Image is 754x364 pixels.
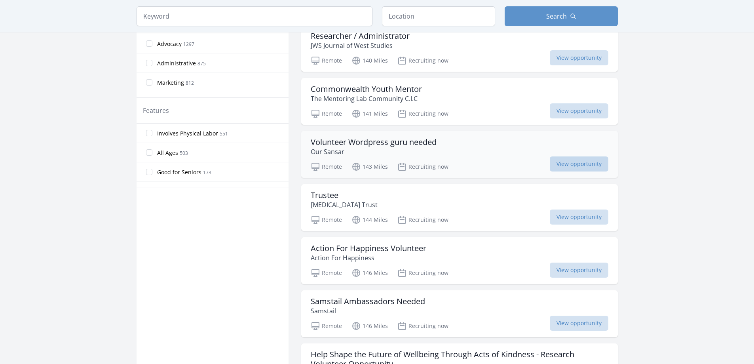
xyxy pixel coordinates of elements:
[311,137,437,147] h3: Volunteer Wordpress guru needed
[351,215,388,225] p: 144 Miles
[157,149,178,157] span: All Ages
[301,78,618,125] a: Commonwealth Youth Mentor The Mentoring Lab Community C.I.C Remote 141 Miles Recruiting now View ...
[311,84,422,94] h3: Commonwealth Youth Mentor
[157,130,218,137] span: Involves Physical Labor
[505,6,618,26] button: Search
[397,162,448,172] p: Recruiting now
[397,109,448,118] p: Recruiting now
[311,56,342,65] p: Remote
[180,150,188,156] span: 503
[311,200,378,210] p: [MEDICAL_DATA] Trust
[157,40,182,48] span: Advocacy
[301,237,618,284] a: Action For Happiness Volunteer Action For Happiness Remote 146 Miles Recruiting now View opportunity
[220,130,228,137] span: 551
[351,321,388,331] p: 146 Miles
[157,168,201,176] span: Good for Seniors
[146,79,152,86] input: Marketing 812
[397,321,448,331] p: Recruiting now
[311,94,422,103] p: The Mentoring Lab Community C.I.C
[301,290,618,337] a: Samstail Ambassadors Needed Samstail Remote 146 Miles Recruiting now View opportunity
[550,263,608,278] span: View opportunity
[311,244,426,253] h3: Action For Happiness Volunteer
[550,50,608,65] span: View opportunity
[550,316,608,331] span: View opportunity
[311,297,425,306] h3: Samstail Ambassadors Needed
[157,79,184,87] span: Marketing
[146,40,152,47] input: Advocacy 1297
[546,11,567,21] span: Search
[157,59,196,67] span: Administrative
[550,156,608,172] span: View opportunity
[351,109,388,118] p: 141 Miles
[203,169,211,176] span: 173
[397,56,448,65] p: Recruiting now
[301,131,618,178] a: Volunteer Wordpress guru needed Our Sansar Remote 143 Miles Recruiting now View opportunity
[311,31,410,41] h3: Researcher / Administrator
[550,210,608,225] span: View opportunity
[397,215,448,225] p: Recruiting now
[311,191,378,200] h3: Trustee
[311,253,426,263] p: Action For Happiness
[137,6,372,26] input: Keyword
[146,60,152,66] input: Administrative 875
[311,41,410,50] p: JWS Journal of West Studies
[311,268,342,278] p: Remote
[311,215,342,225] p: Remote
[301,184,618,231] a: Trustee [MEDICAL_DATA] Trust Remote 144 Miles Recruiting now View opportunity
[351,56,388,65] p: 140 Miles
[198,60,206,67] span: 875
[311,147,437,156] p: Our Sansar
[311,109,342,118] p: Remote
[311,306,425,316] p: Samstail
[311,162,342,172] p: Remote
[146,130,152,136] input: Involves Physical Labor 551
[351,268,388,278] p: 146 Miles
[301,25,618,72] a: Researcher / Administrator JWS Journal of West Studies Remote 140 Miles Recruiting now View oppor...
[146,149,152,156] input: All Ages 503
[311,321,342,331] p: Remote
[186,80,194,86] span: 812
[143,106,169,115] legend: Features
[550,103,608,118] span: View opportunity
[382,6,495,26] input: Location
[351,162,388,172] p: 143 Miles
[146,169,152,175] input: Good for Seniors 173
[397,268,448,278] p: Recruiting now
[183,41,194,48] span: 1297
